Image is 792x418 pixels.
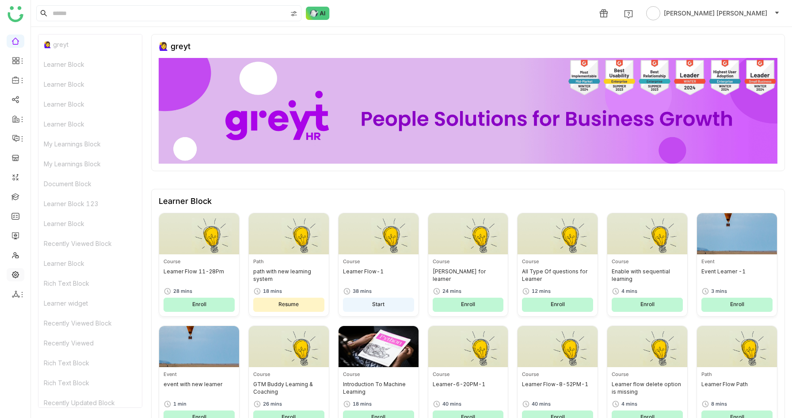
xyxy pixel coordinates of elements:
[518,213,598,254] img: Thumbnail
[38,114,142,134] div: Learner Block
[38,253,142,273] div: Learner Block
[701,298,773,312] button: Enroll
[518,326,598,367] img: Thumbnail
[38,273,142,293] div: Rich Text Block
[253,371,324,378] div: Course
[159,58,777,164] img: 68ca8a786afc163911e2cfd3
[522,371,593,378] div: Course
[173,288,192,295] div: 28 mins
[532,400,551,408] div: 40 mins
[253,287,261,295] img: timer.svg
[522,381,593,395] div: Learner Flow-8-52PM-1
[646,6,660,20] img: avatar
[339,326,419,367] img: Thumbnail
[38,393,142,413] div: Recently Updated Block
[159,196,212,206] div: Learner Block
[711,288,727,295] div: 3 mins
[353,288,372,295] div: 38 mins
[522,258,593,265] div: Course
[164,298,235,312] button: Enroll
[621,400,637,408] div: 4 mins
[701,371,773,378] div: Path
[612,258,683,265] div: Course
[38,174,142,194] div: Document Block
[38,373,142,393] div: Rich Text Block
[701,287,709,295] img: timer.svg
[38,313,142,333] div: Recently Viewed Block
[159,42,190,51] div: 🙋‍♀️ greyt
[343,371,414,378] div: Course
[612,400,620,408] img: timer.svg
[38,333,142,353] div: Recently Viewed
[372,300,385,309] span: Start
[640,300,655,309] span: Enroll
[522,400,530,408] img: timer.svg
[442,288,461,295] div: 24 mins
[433,298,504,312] button: Enroll
[711,400,727,408] div: 8 mins
[164,268,235,282] div: Learner Flow 11-28Pm
[353,400,372,408] div: 18 mins
[607,213,687,254] img: Thumbnail
[612,298,683,312] button: Enroll
[433,371,504,378] div: Course
[461,300,475,309] span: Enroll
[38,154,142,174] div: My Learnings Block
[38,74,142,94] div: Learner Block
[343,400,351,408] img: timer.svg
[192,300,206,309] span: Enroll
[38,54,142,74] div: Learner Block
[551,300,565,309] span: Enroll
[263,400,282,408] div: 26 mins
[38,214,142,234] div: Learner Block
[442,400,461,408] div: 40 mins
[278,300,299,309] span: Resume
[697,326,777,367] img: Thumbnail
[532,288,551,295] div: 12 mins
[38,94,142,114] div: Learner Block
[433,400,441,408] img: timer.svg
[38,293,142,313] div: Learner widget
[343,381,414,395] div: Introduction To Machine Learning
[253,268,324,282] div: path with new learning system
[612,381,683,395] div: Learner flow delete option is missing
[433,268,504,282] div: [PERSON_NAME] for learner
[253,400,261,408] img: timer.svg
[701,258,773,265] div: Event
[612,371,683,378] div: Course
[664,8,767,18] span: [PERSON_NAME] [PERSON_NAME]
[522,298,593,312] button: Enroll
[621,288,637,295] div: 4 mins
[253,298,324,312] button: Resume
[159,213,239,254] img: Thumbnail
[343,258,414,265] div: Course
[624,10,633,19] img: help.svg
[173,400,187,408] div: 1 min
[38,194,142,214] div: Learner Block 123
[428,213,508,254] img: Thumbnail
[164,287,171,295] img: timer.svg
[249,326,329,367] img: Thumbnail
[433,258,504,265] div: Course
[253,381,324,395] div: GTM Buddy Learning & Coaching
[433,381,504,395] div: Learner-6-20PM-1
[701,381,773,395] div: Learner Flow Path
[433,287,441,295] img: timer.svg
[164,381,235,395] div: event with new learner
[644,6,781,20] button: [PERSON_NAME] [PERSON_NAME]
[164,371,235,378] div: Event
[164,258,235,265] div: Course
[263,288,282,295] div: 18 mins
[701,400,709,408] img: timer.svg
[343,298,414,312] button: Start
[290,10,297,17] img: search-type.svg
[339,213,419,254] img: Thumbnail
[612,268,683,282] div: Enable with sequential learning
[38,35,142,54] div: 🙋‍♀️ greyt
[522,287,530,295] img: timer.svg
[522,268,593,282] div: All Type Of questions for Learner
[253,258,324,265] div: Path
[249,213,329,254] img: Thumbnail
[343,268,414,282] div: Learner Flow-1
[730,300,744,309] span: Enroll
